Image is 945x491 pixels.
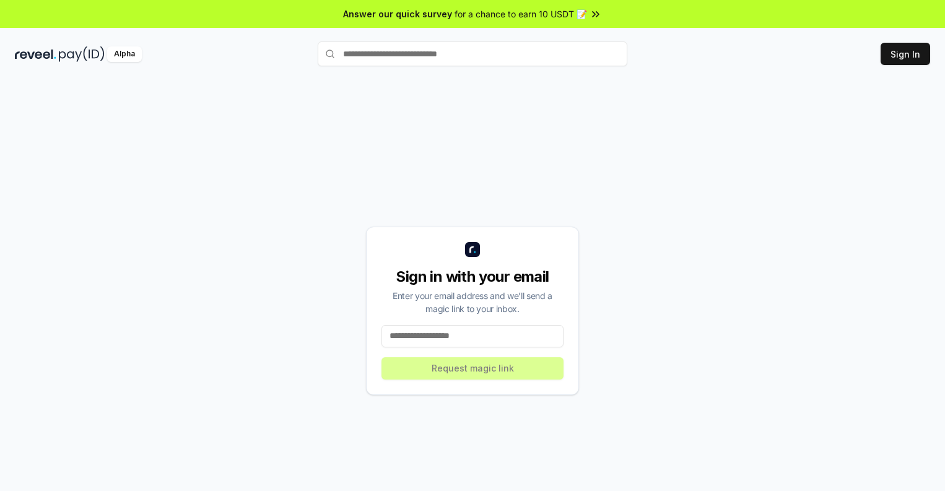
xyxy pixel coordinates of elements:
[343,7,452,20] span: Answer our quick survey
[465,242,480,257] img: logo_small
[381,267,564,287] div: Sign in with your email
[455,7,587,20] span: for a chance to earn 10 USDT 📝
[881,43,930,65] button: Sign In
[59,46,105,62] img: pay_id
[381,289,564,315] div: Enter your email address and we’ll send a magic link to your inbox.
[107,46,142,62] div: Alpha
[15,46,56,62] img: reveel_dark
